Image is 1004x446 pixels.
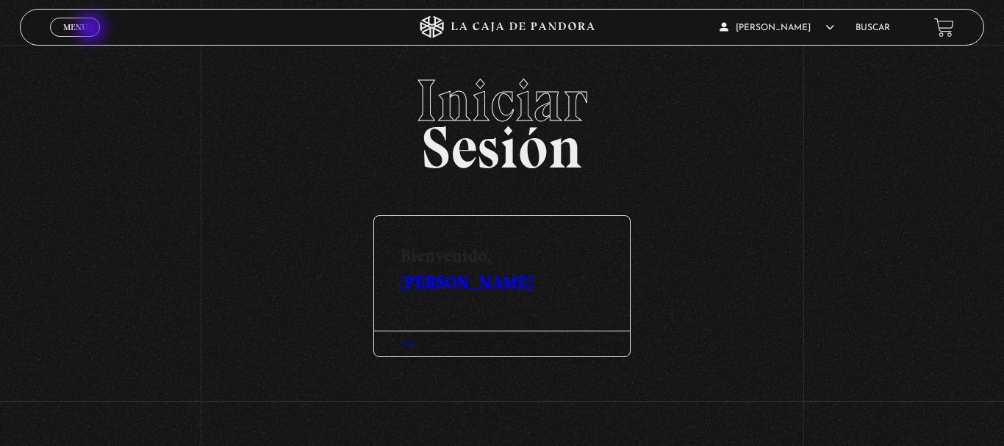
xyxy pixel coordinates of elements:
[856,24,890,32] a: Buscar
[401,271,531,292] a: [PERSON_NAME]
[20,71,983,130] span: Iniciar
[934,18,954,37] a: View your shopping cart
[20,71,983,165] h2: Sesión
[374,216,630,295] h3: Bienvenido,
[401,339,415,348] a: Salir
[720,24,834,32] span: [PERSON_NAME]
[63,23,87,32] span: Menu
[58,35,93,46] span: Cerrar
